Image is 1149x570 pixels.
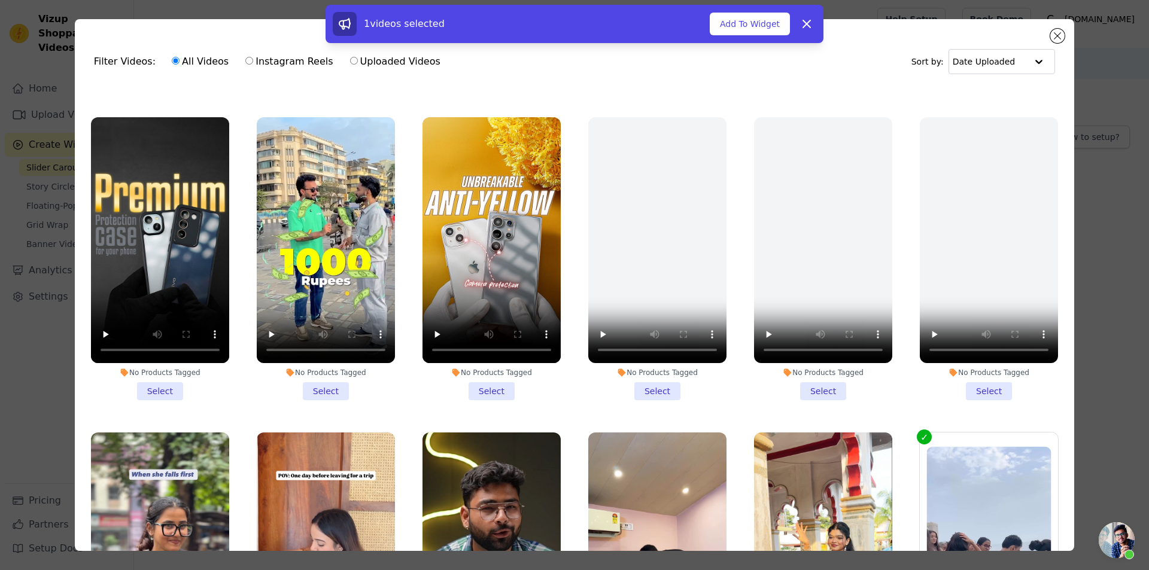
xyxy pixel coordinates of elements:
div: Filter Videos: [94,48,447,75]
button: Add To Widget [710,13,790,35]
label: Instagram Reels [245,54,333,69]
div: Sort by: [911,49,1056,74]
label: All Videos [171,54,229,69]
div: No Products Tagged [91,368,229,377]
div: No Products Tagged [754,368,892,377]
label: Uploaded Videos [349,54,441,69]
div: No Products Tagged [257,368,395,377]
div: No Products Tagged [920,368,1058,377]
div: Open chat [1099,522,1135,558]
span: 1 videos selected [364,18,445,29]
div: No Products Tagged [588,368,727,377]
div: No Products Tagged [422,368,561,377]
